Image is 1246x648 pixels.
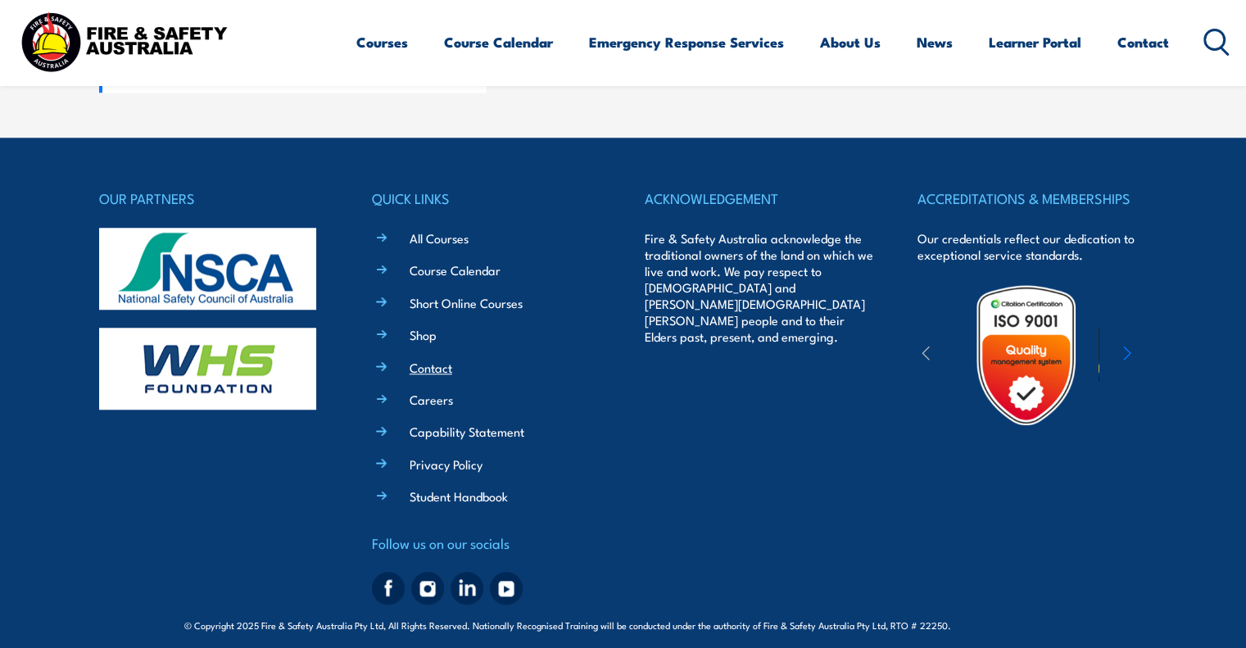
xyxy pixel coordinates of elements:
[410,455,483,473] a: Privacy Policy
[410,261,501,279] a: Course Calendar
[1117,20,1169,64] a: Contact
[410,391,453,408] a: Careers
[918,187,1147,210] h4: ACCREDITATIONS & MEMBERSHIPS
[410,294,523,311] a: Short Online Courses
[589,20,784,64] a: Emergency Response Services
[989,20,1081,64] a: Learner Portal
[1099,327,1241,383] img: ewpa-logo
[645,187,874,210] h4: ACKNOWLEDGEMENT
[356,20,408,64] a: Courses
[954,283,1098,427] img: Untitled design (19)
[820,20,881,64] a: About Us
[99,187,328,210] h4: OUR PARTNERS
[970,619,1062,632] span: Site:
[444,20,553,64] a: Course Calendar
[917,20,953,64] a: News
[99,228,316,310] img: nsca-logo-footer
[372,187,601,210] h4: QUICK LINKS
[410,359,452,376] a: Contact
[918,230,1147,263] p: Our credentials reflect our dedication to exceptional service standards.
[410,326,437,343] a: Shop
[410,423,524,440] a: Capability Statement
[1004,616,1062,632] a: KND Digital
[410,487,508,505] a: Student Handbook
[99,328,316,410] img: whs-logo-footer
[410,229,469,247] a: All Courses
[372,532,601,555] h4: Follow us on our socials
[645,230,874,345] p: Fire & Safety Australia acknowledge the traditional owners of the land on which we live and work....
[184,617,1062,632] span: © Copyright 2025 Fire & Safety Australia Pty Ltd, All Rights Reserved. Nationally Recognised Trai...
